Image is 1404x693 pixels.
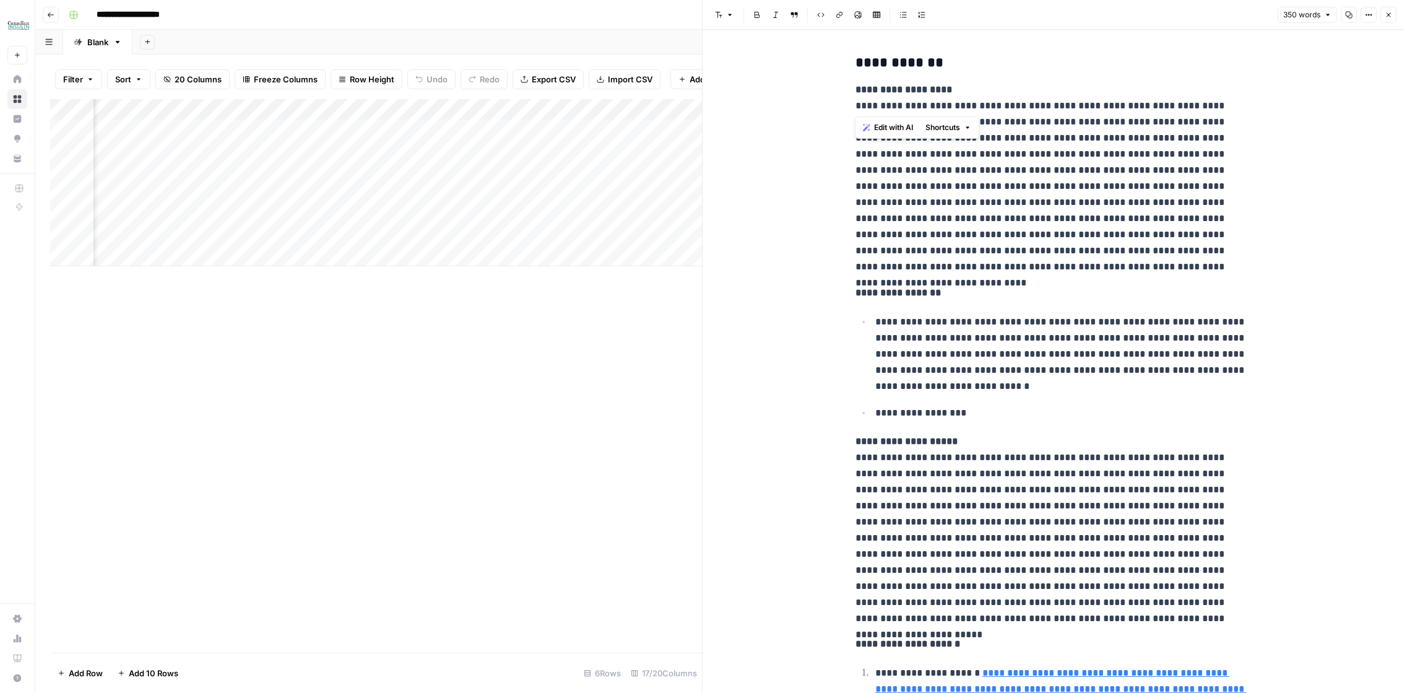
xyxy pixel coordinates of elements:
a: Usage [7,629,27,648]
span: Redo [480,73,500,85]
button: Help + Support [7,668,27,688]
span: 20 Columns [175,73,222,85]
button: Undo [407,69,456,89]
a: Settings [7,609,27,629]
img: BCI Logo [7,14,30,37]
button: 350 words [1278,7,1337,23]
button: Edit with AI [858,120,918,136]
span: Shortcuts [925,122,960,133]
span: 350 words [1283,9,1320,20]
a: Home [7,69,27,89]
button: Add Row [50,663,110,683]
span: Import CSV [608,73,652,85]
span: Row Height [350,73,394,85]
a: Browse [7,89,27,109]
a: Blank [63,30,132,54]
button: 20 Columns [155,69,230,89]
button: Add Column [670,69,745,89]
span: Sort [115,73,131,85]
a: Your Data [7,149,27,168]
span: Edit with AI [874,122,913,133]
button: Row Height [331,69,402,89]
a: Insights [7,109,27,129]
div: 17/20 Columns [626,663,702,683]
button: Add 10 Rows [110,663,186,683]
a: Learning Hub [7,648,27,668]
button: Shortcuts [921,120,976,136]
span: Add 10 Rows [129,667,178,679]
span: Add Column [690,73,737,85]
a: Opportunities [7,129,27,149]
button: Sort [107,69,150,89]
button: Export CSV [513,69,584,89]
span: Export CSV [532,73,576,85]
span: Undo [427,73,448,85]
span: Filter [63,73,83,85]
button: Import CSV [589,69,661,89]
button: Redo [461,69,508,89]
button: Filter [55,69,102,89]
div: 6 Rows [579,663,626,683]
span: Add Row [69,667,103,679]
button: Workspace: BCI [7,10,27,41]
button: Freeze Columns [235,69,326,89]
span: Freeze Columns [254,73,318,85]
div: Blank [87,36,108,48]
